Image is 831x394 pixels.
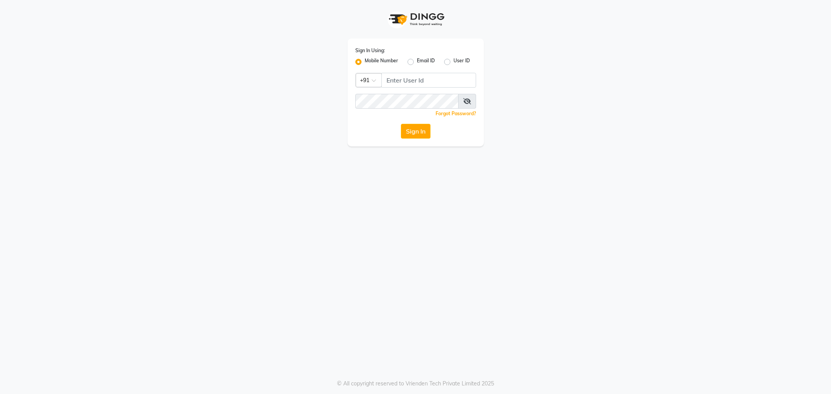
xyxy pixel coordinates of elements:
[385,8,447,31] img: logo1.svg
[355,94,459,109] input: Username
[417,57,435,67] label: Email ID
[453,57,470,67] label: User ID
[365,57,398,67] label: Mobile Number
[381,73,476,88] input: Username
[436,111,476,116] a: Forgot Password?
[355,47,385,54] label: Sign In Using:
[401,124,430,139] button: Sign In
